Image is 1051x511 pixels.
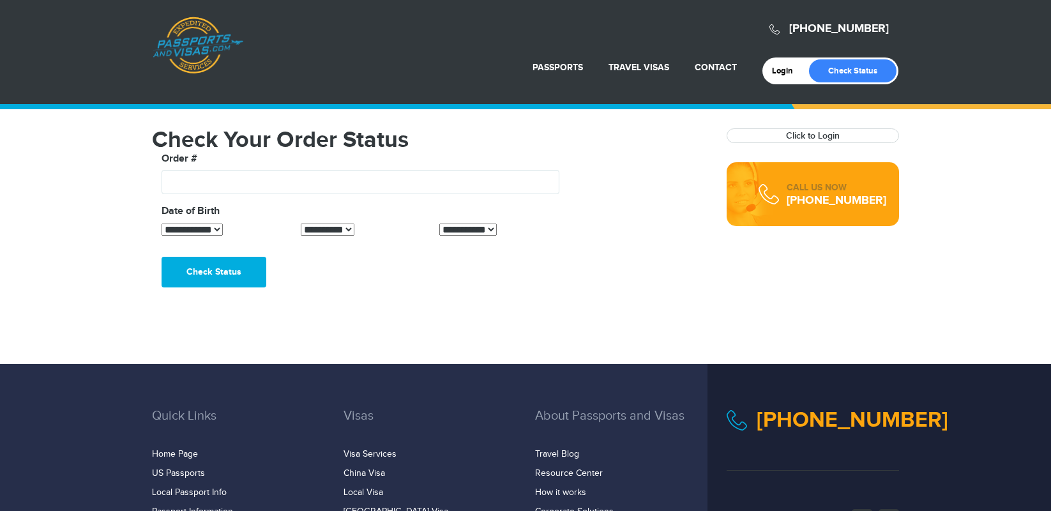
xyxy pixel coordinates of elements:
[787,181,886,194] div: CALL US NOW
[535,468,603,478] a: Resource Center
[757,407,948,433] a: [PHONE_NUMBER]
[535,449,579,459] a: Travel Blog
[153,17,243,74] a: Passports & [DOMAIN_NAME]
[786,130,840,141] a: Click to Login
[695,62,737,73] a: Contact
[152,449,198,459] a: Home Page
[609,62,669,73] a: Travel Visas
[809,59,896,82] a: Check Status
[344,468,385,478] a: China Visa
[344,449,397,459] a: Visa Services
[533,62,583,73] a: Passports
[535,409,707,442] h3: About Passports and Visas
[152,468,205,478] a: US Passports
[789,22,889,36] a: [PHONE_NUMBER]
[787,194,886,207] div: [PHONE_NUMBER]
[344,409,516,442] h3: Visas
[162,151,197,167] label: Order #
[162,204,220,219] label: Date of Birth
[152,128,707,151] h1: Check Your Order Status
[152,487,227,498] a: Local Passport Info
[152,409,324,442] h3: Quick Links
[772,66,802,76] a: Login
[535,487,586,498] a: How it works
[162,257,266,287] button: Check Status
[344,487,383,498] a: Local Visa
